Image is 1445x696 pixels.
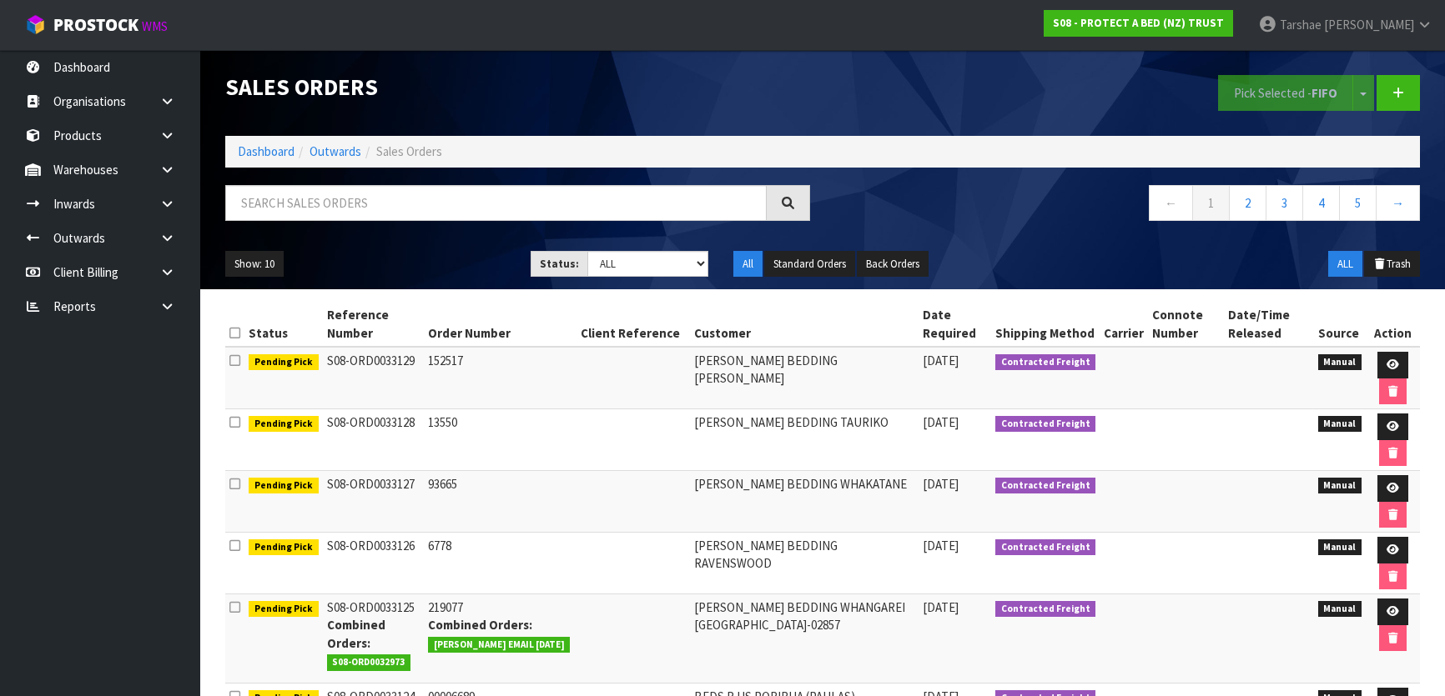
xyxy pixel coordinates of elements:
span: [DATE] [923,599,959,615]
strong: FIFO [1312,85,1337,101]
td: 6778 [424,533,576,594]
h1: Sales Orders [225,75,810,100]
span: Contracted Freight [995,416,1096,433]
th: Customer [690,302,919,347]
td: [PERSON_NAME] BEDDING WHAKATANE [690,471,919,533]
td: 219077 [424,594,576,683]
span: Contracted Freight [995,539,1096,556]
span: [PERSON_NAME] EMAIL [DATE] [428,637,571,653]
span: [PERSON_NAME] [1324,17,1414,33]
span: Manual [1318,416,1362,433]
span: Pending Pick [249,478,319,494]
td: S08-ORD0033126 [323,533,424,594]
th: Action [1366,302,1420,347]
nav: Page navigation [835,185,1420,226]
th: Shipping Method [991,302,1100,347]
button: All [733,251,763,278]
td: S08-ORD0033129 [323,347,424,409]
span: Tarshae [1280,17,1322,33]
span: Sales Orders [376,143,442,159]
span: Contracted Freight [995,478,1096,494]
button: Standard Orders [764,251,855,278]
th: Connote Number [1148,302,1224,347]
td: [PERSON_NAME] BEDDING [PERSON_NAME] [690,347,919,409]
td: S08-ORD0033127 [323,471,424,533]
a: 5 [1339,185,1377,221]
a: 3 [1266,185,1303,221]
td: [PERSON_NAME] BEDDING WHANGAREI [GEOGRAPHIC_DATA]-02857 [690,594,919,683]
input: Search sales orders [225,185,767,221]
a: ← [1149,185,1193,221]
a: Outwards [310,143,361,159]
strong: Combined Orders: [327,617,385,650]
th: Status [244,302,323,347]
span: Manual [1318,478,1362,494]
th: Date Required [919,302,991,347]
button: Pick Selected -FIFO [1218,75,1353,111]
th: Order Number [424,302,576,347]
th: Carrier [1100,302,1148,347]
th: Source [1314,302,1367,347]
span: Pending Pick [249,354,319,371]
a: 4 [1302,185,1340,221]
span: ProStock [53,14,138,36]
button: Trash [1364,251,1420,278]
span: Manual [1318,354,1362,371]
a: 1 [1192,185,1230,221]
th: Reference Number [323,302,424,347]
strong: S08 - PROTECT A BED (NZ) TRUST [1053,16,1224,30]
td: S08-ORD0033125 [323,594,424,683]
a: → [1376,185,1420,221]
a: S08 - PROTECT A BED (NZ) TRUST [1044,10,1233,37]
span: [DATE] [923,414,959,430]
span: Contracted Freight [995,601,1096,618]
button: Show: 10 [225,251,284,278]
td: 93665 [424,471,576,533]
td: [PERSON_NAME] BEDDING RAVENSWOOD [690,533,919,594]
span: [DATE] [923,353,959,368]
strong: Status: [540,257,579,271]
strong: Combined Orders: [428,617,532,633]
span: Manual [1318,539,1362,556]
button: Back Orders [857,251,929,278]
span: Pending Pick [249,601,319,618]
a: 2 [1229,185,1266,221]
td: S08-ORD0033128 [323,409,424,471]
small: WMS [142,18,168,34]
span: [DATE] [923,538,959,553]
span: Manual [1318,601,1362,618]
span: Pending Pick [249,416,319,433]
span: [DATE] [923,476,959,492]
td: 13550 [424,409,576,471]
span: Pending Pick [249,539,319,556]
img: cube-alt.png [25,14,46,35]
span: S08-ORD0032973 [327,654,411,671]
td: [PERSON_NAME] BEDDING TAURIKO [690,409,919,471]
span: Contracted Freight [995,354,1096,371]
th: Date/Time Released [1224,302,1313,347]
th: Client Reference [576,302,690,347]
button: ALL [1328,251,1362,278]
td: 152517 [424,347,576,409]
a: Dashboard [238,143,295,159]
